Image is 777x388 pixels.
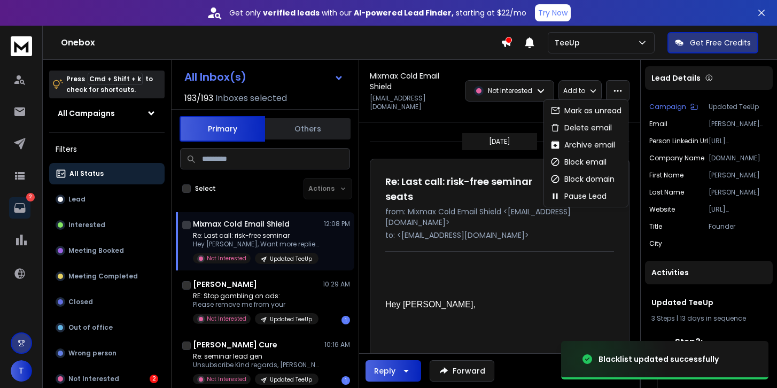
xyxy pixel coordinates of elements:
p: Hey [PERSON_NAME], Want more replies to [193,240,321,249]
h1: Onebox [61,36,501,49]
p: Campaign [649,103,686,111]
p: Updated TeeUp [270,315,312,323]
p: Please remove me from your [193,300,318,309]
p: [PERSON_NAME] [709,188,768,197]
p: Meeting Booked [68,246,124,255]
p: Try Now [538,7,568,18]
p: Not Interested [207,254,246,262]
div: Block email [550,157,607,167]
h1: Updated TeeUp [651,297,766,308]
span: 193 / 193 [184,92,213,105]
p: Re: Last call: risk-free seminar [193,231,321,240]
p: from: Mixmax Cold Email Shield <[EMAIL_ADDRESS][DOMAIN_NAME]> [385,206,614,228]
div: Block domain [550,174,615,184]
p: Updated TeeUp [270,255,312,263]
p: Not Interested [207,375,246,383]
p: Company Name [649,154,704,162]
p: First Name [649,171,683,180]
img: logo [11,36,32,56]
p: Not Interested [488,87,532,95]
strong: AI-powered Lead Finder, [354,7,454,18]
h3: Filters [49,142,165,157]
label: Select [195,184,216,193]
div: Hey [PERSON_NAME], [385,299,605,311]
p: RE: Stop gambling on ads: [193,292,318,300]
p: Meeting Completed [68,272,138,281]
h1: Re: Last call: risk-free seminar seats [385,174,543,204]
p: Updated TeeUp [709,103,768,111]
p: Not Interested [207,315,246,323]
h1: All Campaigns [58,108,115,119]
strong: verified leads [263,7,320,18]
p: Person Linkedin Url [649,137,708,145]
p: Not Interested [68,375,119,383]
h1: [PERSON_NAME] [193,279,257,290]
p: Closed [68,298,93,306]
p: City [649,239,662,248]
p: [PERSON_NAME][EMAIL_ADDRESS][DOMAIN_NAME] [709,120,768,128]
p: Updated TeeUp [270,376,312,384]
div: 1 [341,316,350,324]
h1: [PERSON_NAME] Cure [193,339,277,350]
p: TeeUp [555,37,584,48]
p: [EMAIL_ADDRESS][DOMAIN_NAME] [370,94,459,111]
h1: All Inbox(s) [184,72,246,82]
button: Primary [180,116,265,142]
div: Pause Lead [550,191,607,201]
p: Get only with our starting at $22/mo [229,7,526,18]
p: 10:29 AM [323,280,350,289]
div: Reply [374,366,395,376]
div: Archive email [550,139,615,150]
div: 2 [150,375,158,383]
p: Lead Details [651,73,701,83]
span: Cmd + Shift + k [88,73,143,85]
p: [DATE] [489,137,510,146]
h1: Mixmax Cold Email Shield [193,219,290,229]
p: 2 [26,193,35,201]
p: Wrong person [68,349,116,358]
p: Press to check for shortcuts. [66,74,153,95]
p: to: <[EMAIL_ADDRESS][DOMAIN_NAME]> [385,230,614,240]
div: Mark as unread [550,105,621,116]
p: Add to [563,87,585,95]
span: 3 Steps [651,314,675,323]
button: Forward [430,360,494,382]
p: Last Name [649,188,684,197]
p: Re: seminar lead gen [193,352,321,361]
span: 13 days in sequence [680,314,746,323]
p: Unsubscribe Kind regards, [PERSON_NAME] [193,361,321,369]
h1: Mixmax Cold Email Shield [370,71,459,92]
p: [URL][DOMAIN_NAME] [709,205,768,214]
p: [PERSON_NAME] [709,171,768,180]
p: [DOMAIN_NAME] [709,154,768,162]
h3: Inboxes selected [215,92,287,105]
p: All Status [69,169,104,178]
div: Delete email [550,122,612,133]
p: Title [649,222,662,231]
div: | [651,314,766,323]
span: T [11,360,32,382]
p: Get Free Credits [690,37,751,48]
p: Lead [68,195,86,204]
p: 10:16 AM [324,340,350,349]
p: [URL][DOMAIN_NAME] [709,137,768,145]
p: Website [649,205,675,214]
p: 12:08 PM [324,220,350,228]
div: 1 [341,376,350,385]
p: Email [649,120,667,128]
p: Interested [68,221,105,229]
div: Activities [645,261,773,284]
button: Others [265,117,351,141]
p: Founder [709,222,768,231]
p: Out of office [68,323,113,332]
